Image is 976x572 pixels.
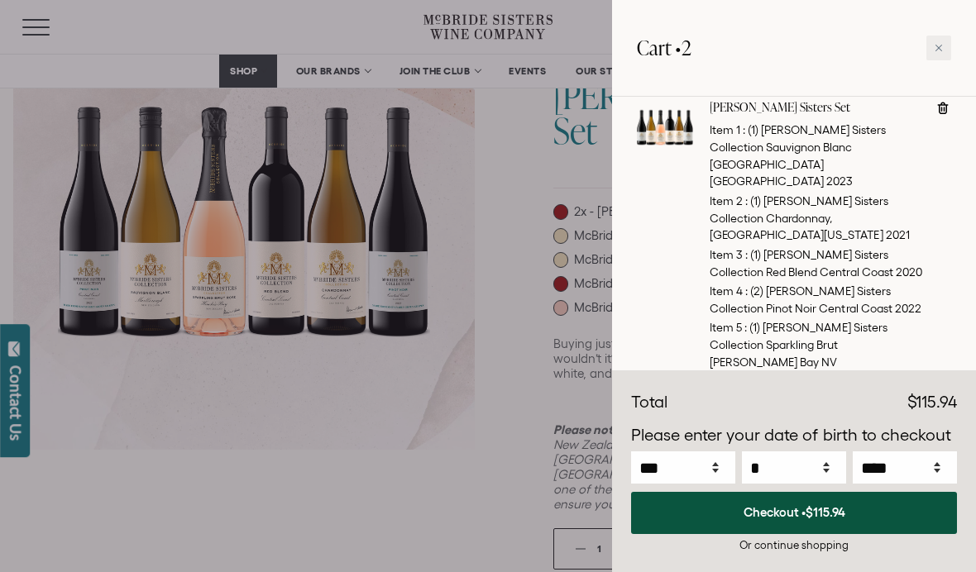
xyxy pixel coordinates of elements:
[745,248,748,261] span: :
[745,284,748,298] span: :
[806,505,845,519] span: $115.94
[744,321,747,334] span: :
[710,284,743,298] span: Item 4
[710,248,922,279] span: (1) [PERSON_NAME] Sisters Collection Red Blend Central Coast 2020
[710,248,743,261] span: Item 3
[631,537,957,553] div: Or continue shopping
[637,141,693,159] a: McBride Sisters Set
[637,25,691,71] h2: Cart •
[710,321,887,368] span: (1) [PERSON_NAME] Sisters Collection Sparkling Brut [PERSON_NAME] Bay NV
[710,194,910,241] span: (1) [PERSON_NAME] Sisters Collection Chardonnay, [GEOGRAPHIC_DATA][US_STATE] 2021
[631,492,957,534] button: Checkout •$115.94
[710,99,922,116] a: [PERSON_NAME] Sisters Set
[682,34,691,61] span: 2
[710,321,742,334] span: Item 5
[907,393,957,411] span: $115.94
[743,123,745,136] span: :
[631,390,667,415] div: Total
[710,123,740,136] span: Item 1
[745,194,748,207] span: :
[710,123,886,188] span: (1) [PERSON_NAME] Sisters Collection Sauvignon Blanc [GEOGRAPHIC_DATA] [GEOGRAPHIC_DATA] 2023
[710,194,743,207] span: Item 2
[631,423,957,448] p: Please enter your date of birth to checkout
[710,284,921,315] span: (2) [PERSON_NAME] Sisters Collection Pinot Noir Central Coast 2022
